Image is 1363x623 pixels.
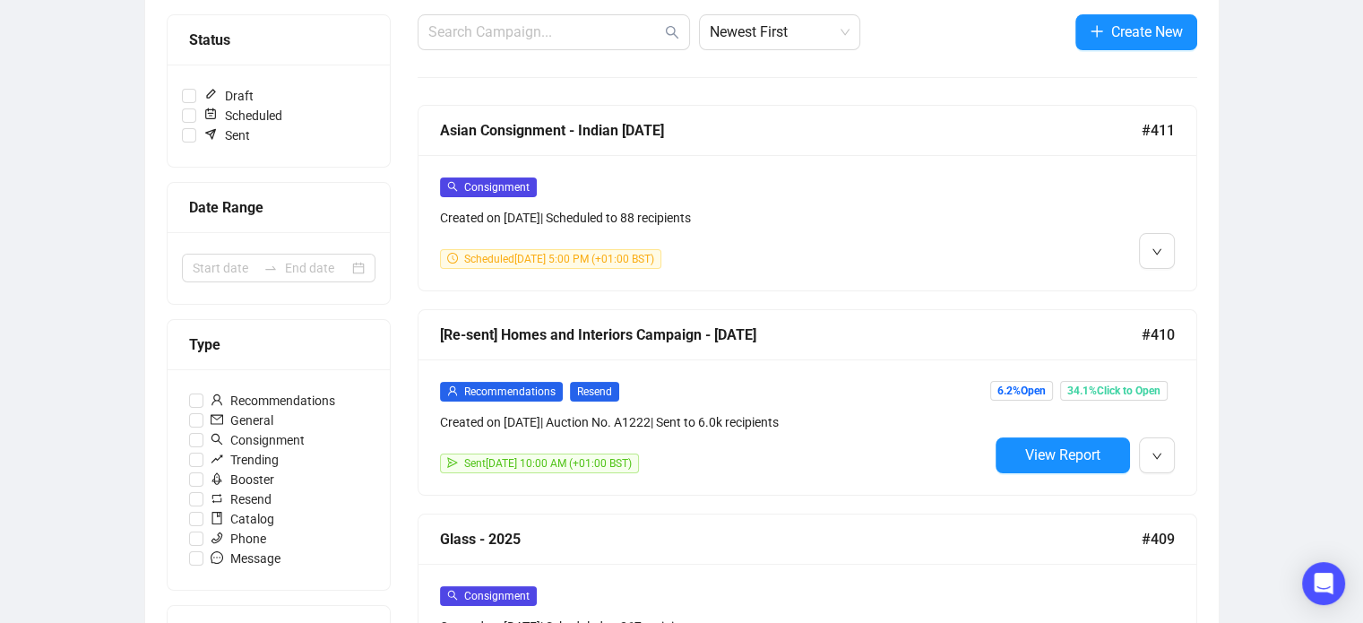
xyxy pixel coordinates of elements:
[418,309,1197,496] a: [Re-sent] Homes and Interiors Campaign - [DATE]#410userRecommendationsResendCreated on [DATE]| Au...
[211,413,223,426] span: mail
[1302,562,1345,605] div: Open Intercom Messenger
[211,472,223,485] span: rocket
[440,324,1142,346] div: [Re-sent] Homes and Interiors Campaign - [DATE]
[203,411,280,430] span: General
[196,106,289,125] span: Scheduled
[464,253,654,265] span: Scheduled [DATE] 5:00 PM (+01:00 BST)
[1075,14,1197,50] button: Create New
[996,437,1130,473] button: View Report
[211,512,223,524] span: book
[203,470,281,489] span: Booster
[447,253,458,264] span: clock-circle
[447,385,458,396] span: user
[203,509,281,529] span: Catalog
[1152,247,1162,257] span: down
[263,261,278,275] span: swap-right
[570,382,619,402] span: Resend
[189,333,368,356] div: Type
[189,196,368,219] div: Date Range
[211,394,223,406] span: user
[1025,446,1100,463] span: View Report
[440,528,1142,550] div: Glass - 2025
[447,590,458,601] span: search
[203,489,279,509] span: Resend
[1060,381,1168,401] span: 34.1% Click to Open
[464,385,556,398] span: Recommendations
[189,29,368,51] div: Status
[990,381,1053,401] span: 6.2% Open
[211,492,223,505] span: retweet
[203,549,288,568] span: Message
[1142,528,1175,550] span: #409
[1152,451,1162,462] span: down
[440,208,988,228] div: Created on [DATE] | Scheduled to 88 recipients
[464,590,530,602] span: Consignment
[1111,21,1183,43] span: Create New
[203,529,273,549] span: Phone
[203,450,286,470] span: Trending
[1090,24,1104,39] span: plus
[211,453,223,465] span: rise
[285,258,349,278] input: End date
[447,181,458,192] span: search
[211,433,223,446] span: search
[203,430,312,450] span: Consignment
[418,105,1197,291] a: Asian Consignment - Indian [DATE]#411searchConsignmentCreated on [DATE]| Scheduled to 88 recipien...
[193,258,256,278] input: Start date
[464,181,530,194] span: Consignment
[464,457,632,470] span: Sent [DATE] 10:00 AM (+01:00 BST)
[196,125,257,145] span: Sent
[196,86,261,106] span: Draft
[1142,119,1175,142] span: #411
[447,457,458,468] span: send
[211,551,223,564] span: message
[211,532,223,544] span: phone
[710,15,850,49] span: Newest First
[263,261,278,275] span: to
[1142,324,1175,346] span: #410
[428,22,661,43] input: Search Campaign...
[440,119,1142,142] div: Asian Consignment - Indian [DATE]
[440,412,988,432] div: Created on [DATE] | Auction No. A1222 | Sent to 6.0k recipients
[203,391,342,411] span: Recommendations
[665,25,679,39] span: search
